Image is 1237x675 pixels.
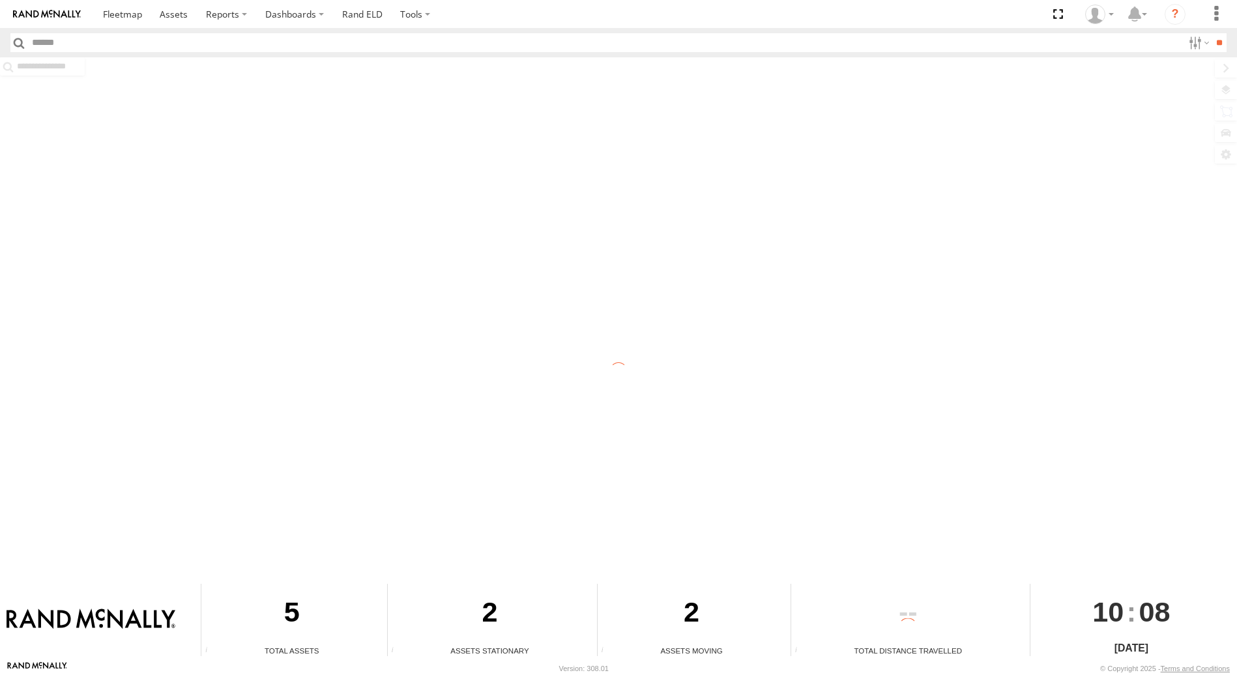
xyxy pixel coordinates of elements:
div: 2 [598,584,786,645]
div: Assets Stationary [388,645,592,656]
div: [DATE] [1030,640,1232,656]
label: Search Filter Options [1184,33,1212,52]
div: Total number of assets current stationary. [388,646,407,656]
div: Total Assets [201,645,382,656]
span: 08 [1139,584,1170,640]
i: ? [1165,4,1186,25]
div: Total number of Enabled Assets [201,646,221,656]
div: Version: 308.01 [559,665,609,672]
a: Visit our Website [7,662,67,675]
div: Total Distance Travelled [791,645,1025,656]
div: Total number of assets current in transit. [598,646,617,656]
div: Assets Moving [598,645,786,656]
div: Gene Roberts [1081,5,1118,24]
div: Total distance travelled by all assets within specified date range and applied filters [791,646,811,656]
img: Rand McNally [7,609,175,631]
a: Terms and Conditions [1161,665,1230,672]
div: 2 [388,584,592,645]
div: : [1030,584,1232,640]
span: 10 [1092,584,1124,640]
div: 5 [201,584,382,645]
div: © Copyright 2025 - [1100,665,1230,672]
img: rand-logo.svg [13,10,81,19]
